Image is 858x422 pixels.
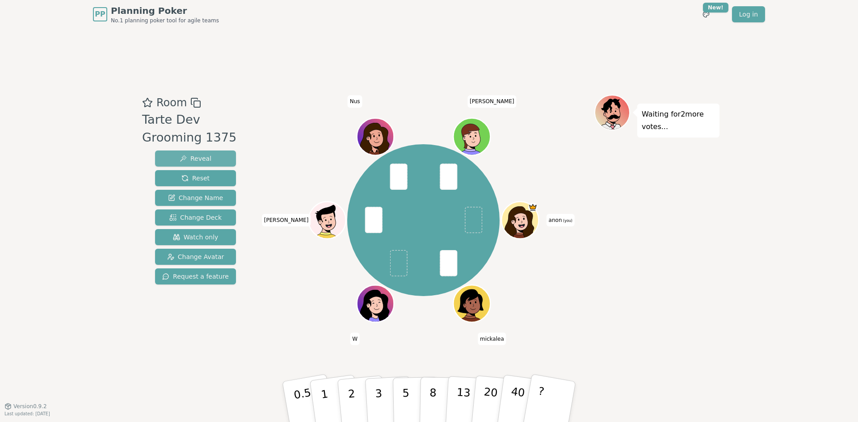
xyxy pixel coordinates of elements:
span: Click to change your name [467,95,517,108]
button: Reset [155,170,236,186]
span: Reveal [180,154,211,163]
span: Reset [181,174,210,183]
span: anon is the host [528,203,538,212]
span: PP [95,9,105,20]
span: Change Avatar [167,252,224,261]
span: Change Name [168,193,223,202]
span: Click to change your name [262,214,311,226]
p: Waiting for 2 more votes... [642,108,715,133]
button: Watch only [155,229,236,245]
span: Click to change your name [348,95,362,108]
a: Log in [732,6,765,22]
span: Watch only [173,233,219,242]
button: Reveal [155,150,236,167]
button: Click to change your avatar [502,203,537,238]
a: PPPlanning PokerNo.1 planning poker tool for agile teams [93,4,219,24]
span: Click to change your name [350,332,360,345]
button: Change Avatar [155,249,236,265]
span: (you) [562,219,573,223]
span: Planning Poker [111,4,219,17]
span: Click to change your name [547,214,575,226]
span: No.1 planning poker tool for agile teams [111,17,219,24]
span: Last updated: [DATE] [4,411,50,416]
button: Change Deck [155,209,236,226]
span: Change Deck [169,213,222,222]
button: Add as favourite [142,95,153,111]
div: New! [703,3,728,13]
span: Version 0.9.2 [13,403,47,410]
button: Change Name [155,190,236,206]
span: Click to change your name [478,332,506,345]
button: New! [698,6,714,22]
div: Tarte Dev Grooming 1375 [142,111,252,147]
span: Room [156,95,187,111]
button: Request a feature [155,268,236,284]
span: Request a feature [162,272,229,281]
button: Version0.9.2 [4,403,47,410]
